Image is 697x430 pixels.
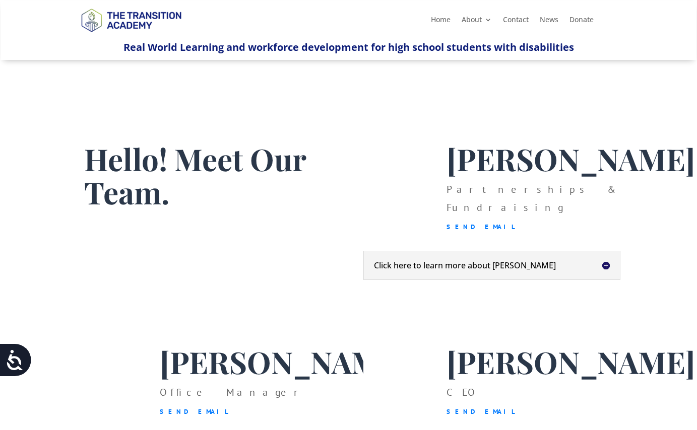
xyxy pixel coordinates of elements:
span: [PERSON_NAME] [160,341,408,382]
span: [PERSON_NAME] [447,341,695,382]
span: Hello! Meet Our Team. [84,138,306,212]
a: Logo-Noticias [77,30,185,40]
a: Send Email [447,223,516,231]
a: Send Email [160,407,229,416]
a: About [462,16,492,27]
div: CEO [447,383,695,421]
a: Contact [503,16,529,27]
p: Office Manager [160,383,408,421]
span: Partnerships & Fundraising [447,183,616,214]
h5: Click here to learn more about [PERSON_NAME] [374,261,610,269]
a: News [540,16,558,27]
span: [PERSON_NAME] [447,138,695,179]
a: Send Email [447,407,516,416]
a: Donate [569,16,594,27]
img: TTA Brand_TTA Primary Logo_Horizontal_Light BG [77,2,185,38]
a: Home [431,16,451,27]
span: Real World Learning and workforce development for high school students with disabilities [123,40,574,54]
